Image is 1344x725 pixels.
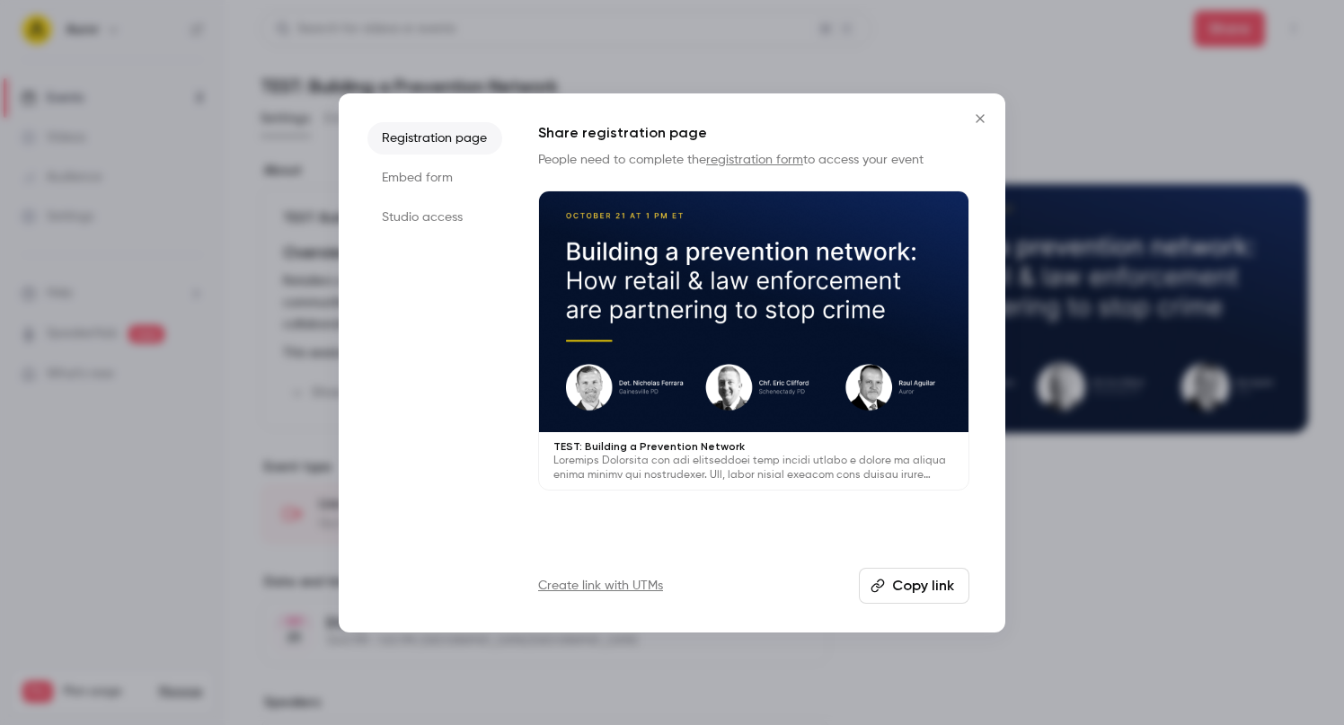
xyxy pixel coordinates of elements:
a: TEST: Building a Prevention NetworkLoremips Dolorsita con adi elitseddoei temp incidi utlabo e do... [538,190,969,491]
button: Close [962,101,998,137]
p: TEST: Building a Prevention Network [553,439,954,454]
p: Loremips Dolorsita con adi elitseddoei temp incidi utlabo e dolore ma aliqua enima minimv qui nos... [553,454,954,482]
a: Create link with UTMs [538,577,663,595]
a: registration form [706,154,803,166]
li: Embed form [367,162,502,194]
li: Registration page [367,122,502,155]
button: Copy link [859,568,969,604]
li: Studio access [367,201,502,234]
h1: Share registration page [538,122,969,144]
p: People need to complete the to access your event [538,151,969,169]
